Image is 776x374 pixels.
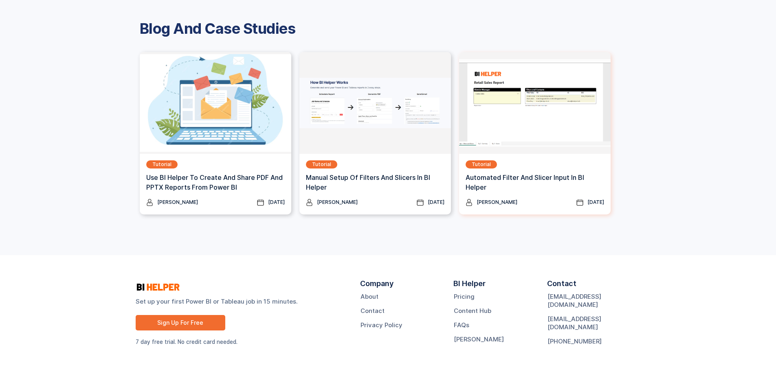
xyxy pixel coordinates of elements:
a: [PHONE_NUMBER] [547,337,602,346]
div: Tutorial [152,160,171,168]
a: TutorialUse BI Helper To Create And Share PDF and PPTX Reports From Power BI[PERSON_NAME][DATE] [140,52,291,214]
a: Pricing [454,293,475,301]
a: Privacy Policy [361,321,402,329]
a: TutorialManual Setup of Filters and Slicers in BI Helper[PERSON_NAME][DATE] [299,52,451,214]
h3: Automated Filter and Slicer Input in BI Helper [466,173,604,192]
strong: Set up your first Power BI or Tableau job in 15 minutes. [136,297,344,306]
a: Sign Up For Free [136,315,225,330]
a: [PERSON_NAME] [454,335,504,343]
div: Contact [547,280,576,293]
h3: Manual Setup of Filters and Slicers in BI Helper [306,173,444,192]
a: Contact [361,307,385,315]
div: [PERSON_NAME] [317,198,358,206]
a: Content Hub [454,307,491,315]
div: Tutorial [312,160,331,168]
div: [DATE] [268,198,285,206]
img: logo [136,282,180,292]
div: [PERSON_NAME] [157,198,198,206]
h3: Use BI Helper To Create And Share PDF and PPTX Reports From Power BI [146,173,285,192]
div: [DATE] [587,198,604,206]
div: [PERSON_NAME] [477,198,517,206]
a: TutorialAutomated Filter and Slicer Input in BI Helper[PERSON_NAME][DATE] [459,52,611,214]
a: About [361,293,378,301]
div: Tutorial [472,160,491,168]
h3: Blog And Case Studies [140,21,637,36]
div: Company [360,280,393,293]
a: FAQs [454,321,469,329]
a: [EMAIL_ADDRESS][DOMAIN_NAME] [547,315,641,331]
div: [DATE] [428,198,444,206]
sub: 7 day free trial. No credit card needed. [136,339,237,345]
div: BI Helper [453,280,486,293]
a: [EMAIL_ADDRESS][DOMAIN_NAME] [547,293,641,309]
